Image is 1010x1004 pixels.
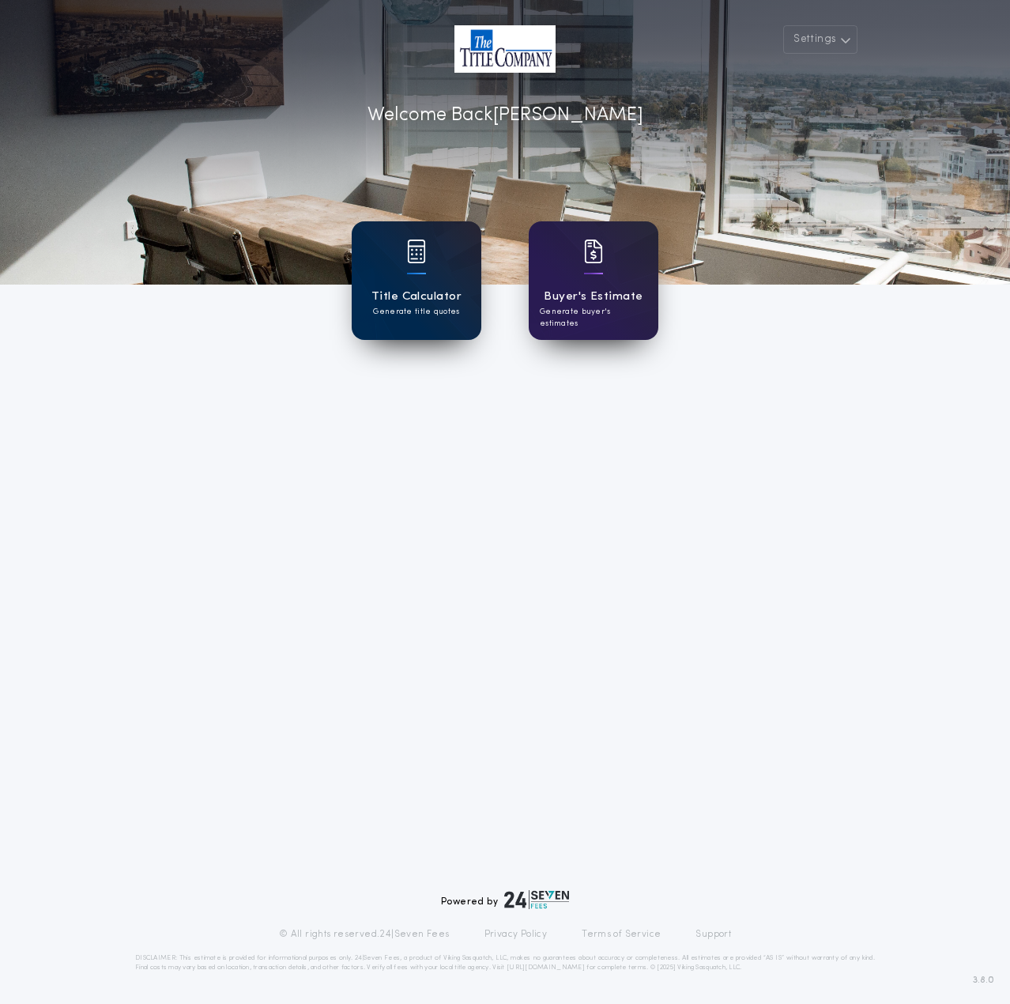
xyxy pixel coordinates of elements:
[504,890,569,909] img: logo
[279,928,450,941] p: © All rights reserved. 24|Seven Fees
[783,25,857,54] button: Settings
[582,928,661,941] a: Terms of Service
[441,890,569,909] div: Powered by
[507,964,585,971] a: [URL][DOMAIN_NAME]
[973,973,994,987] span: 3.8.0
[540,306,647,330] p: Generate buyer's estimates
[695,928,731,941] a: Support
[454,25,555,73] img: account-logo
[367,101,643,130] p: Welcome Back [PERSON_NAME]
[352,221,481,340] a: card iconTitle CalculatorGenerate title quotes
[407,240,426,263] img: card icon
[373,306,459,318] p: Generate title quotes
[584,240,603,263] img: card icon
[135,953,875,972] p: DISCLAIMER: This estimate is provided for informational purposes only. 24|Seven Fees, a product o...
[544,288,643,306] h1: Buyer's Estimate
[371,288,462,306] h1: Title Calculator
[484,928,548,941] a: Privacy Policy
[529,221,658,340] a: card iconBuyer's EstimateGenerate buyer's estimates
